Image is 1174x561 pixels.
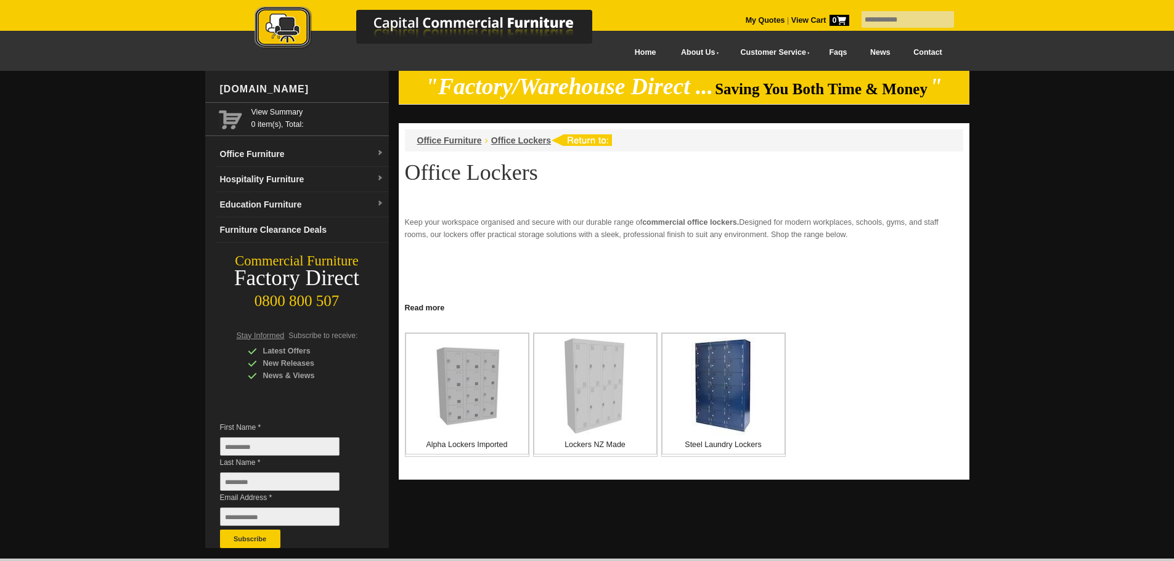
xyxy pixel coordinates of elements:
p: Steel Laundry Lockers [662,438,785,451]
p: Keep your workspace organised and secure with our durable range of Designed for modern workplaces... [405,216,963,241]
em: " [929,74,942,99]
div: Latest Offers [248,345,365,357]
input: First Name * [220,437,340,456]
a: Office Furnituredropdown [215,142,389,167]
span: Stay Informed [237,331,285,340]
em: "Factory/Warehouse Direct ... [425,74,713,99]
a: About Us [667,39,727,67]
a: View Cart0 [789,16,849,25]
a: Steel Laundry Lockers Steel Laundry Lockers [661,333,786,457]
span: Saving You Both Time & Money [715,81,927,97]
div: News & Views [248,369,365,382]
strong: View Cart [791,16,849,25]
a: View Summary [251,106,384,118]
img: Steel Laundry Lockers [691,337,755,435]
span: First Name * [220,421,358,434]
input: Last Name * [220,472,340,491]
img: Capital Commercial Furniture Logo [221,6,652,51]
li: › [485,134,488,147]
div: New Releases [248,357,365,369]
p: Lockers NZ Made [534,438,656,451]
a: Click to read more [399,299,969,314]
a: Education Furnituredropdown [215,192,389,217]
img: dropdown [377,200,384,208]
input: Email Address * [220,507,340,526]
div: 0800 800 507 [205,286,389,310]
a: Alpha Lockers Imported Alpha Lockers Imported [405,333,529,457]
img: dropdown [377,175,384,182]
a: Lockers NZ Made Lockers NZ Made [533,333,658,457]
a: Faqs [818,39,859,67]
span: Last Name * [220,456,358,469]
img: Alpha Lockers Imported [428,347,507,426]
span: Subscribe to receive: [288,331,357,340]
a: Office Furniture [417,135,482,145]
a: Contact [902,39,953,67]
span: 0 [830,15,849,26]
div: [DOMAIN_NAME] [215,71,389,108]
img: dropdown [377,150,384,157]
span: 0 item(s), Total: [251,106,384,129]
img: return to [551,134,612,146]
a: Customer Service [727,39,817,67]
button: Subscribe [220,530,280,548]
h1: Office Lockers [405,161,963,184]
div: Commercial Furniture [205,252,389,270]
a: Furniture Clearance Deals [215,217,389,243]
a: Capital Commercial Furniture Logo [221,6,652,55]
a: Office Lockers [491,135,551,145]
strong: commercial office lockers. [642,218,739,227]
p: Alpha Lockers Imported [406,438,528,451]
a: My Quotes [746,16,785,25]
a: Hospitality Furnituredropdown [215,167,389,192]
img: Lockers NZ Made [563,338,627,435]
div: Factory Direct [205,270,389,287]
span: Email Address * [220,491,358,504]
a: News [858,39,902,67]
